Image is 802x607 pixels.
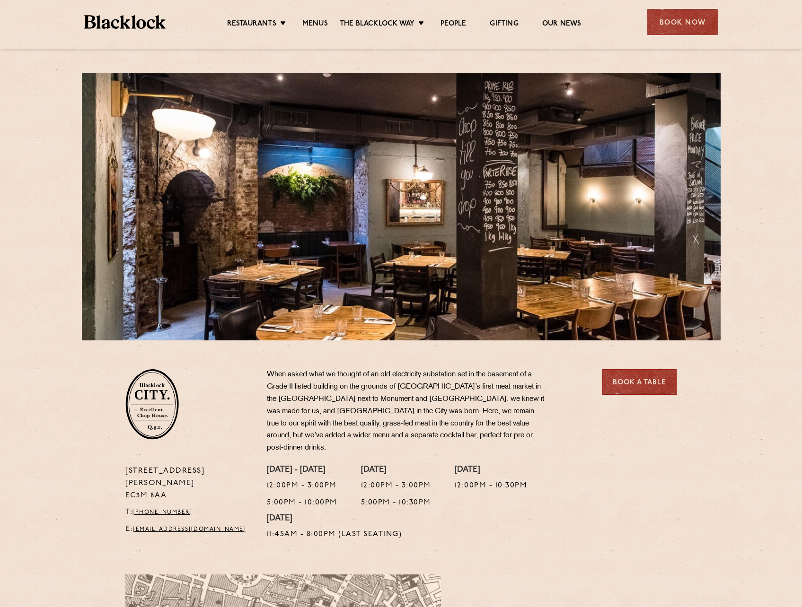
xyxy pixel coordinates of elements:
[267,497,337,509] p: 5:00pm - 10:00pm
[227,19,276,30] a: Restaurants
[490,19,518,30] a: Gifting
[361,497,431,509] p: 5:00pm - 10:30pm
[455,480,528,492] p: 12:00pm - 10:30pm
[267,465,337,476] h4: [DATE] - [DATE]
[125,506,253,519] p: T:
[267,514,402,524] h4: [DATE]
[340,19,414,30] a: The Blacklock Way
[125,465,253,502] p: [STREET_ADDRESS][PERSON_NAME] EC3M 8AA
[542,19,582,30] a: Our News
[132,510,192,515] a: [PHONE_NUMBER]
[361,465,431,476] h4: [DATE]
[267,529,402,541] p: 11:45am - 8:00pm (Last Seating)
[125,369,179,440] img: City-stamp-default.svg
[361,480,431,492] p: 12:00pm - 3:00pm
[133,527,246,532] a: [EMAIL_ADDRESS][DOMAIN_NAME]
[441,19,466,30] a: People
[125,523,253,536] p: E:
[267,480,337,492] p: 12:00pm - 3:00pm
[302,19,328,30] a: Menus
[647,9,718,35] div: Book Now
[84,15,166,29] img: BL_Textured_Logo-footer-cropped.svg
[455,465,528,476] h4: [DATE]
[267,369,546,454] p: When asked what we thought of an old electricity substation set in the basement of a Grade II lis...
[602,369,677,395] a: Book a Table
